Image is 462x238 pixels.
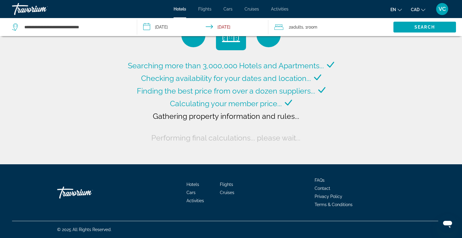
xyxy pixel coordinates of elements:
span: © 2025 All Rights Reserved. [57,227,112,232]
span: Room [307,25,317,29]
a: Contact [315,186,330,191]
span: Search [414,25,435,29]
a: Flights [220,182,233,187]
button: Change currency [411,5,425,14]
span: , 1 [303,23,317,31]
span: Searching more than 3,000,000 Hotels and Apartments... [128,61,324,70]
span: VC [439,6,446,12]
a: Cars [186,190,196,195]
button: Search [393,22,456,32]
span: Finding the best price from over a dozen suppliers... [137,86,315,95]
a: Hotels [186,182,199,187]
button: User Menu [434,3,450,15]
button: Check-in date: Sep 16, 2025 Check-out date: Sep 17, 2025 [137,18,268,36]
button: Change language [390,5,402,14]
span: CAD [411,7,420,12]
span: Gathering property information and rules... [153,112,299,121]
a: Activities [186,198,204,203]
a: Travorium [57,184,117,202]
iframe: Button to launch messaging window [438,214,457,233]
a: Cars [223,7,233,11]
a: Flights [198,7,211,11]
span: Performing final calculations... please wait... [151,133,300,142]
a: Cruises [245,7,259,11]
button: Travelers: 2 adults, 0 children [268,18,393,36]
a: Privacy Policy [315,194,342,199]
span: Checking availability for your dates and location... [141,74,311,83]
a: Activities [271,7,288,11]
a: Cruises [220,190,234,195]
span: Adults [291,25,303,29]
a: Hotels [174,7,186,11]
a: Terms & Conditions [315,202,353,207]
span: 2 [289,23,303,31]
a: FAQs [315,178,325,183]
span: en [390,7,396,12]
a: Travorium [12,1,72,17]
span: Calculating your member price... [170,99,282,108]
